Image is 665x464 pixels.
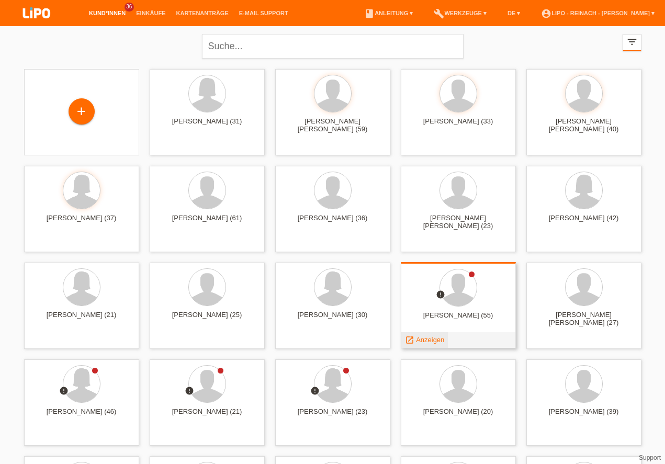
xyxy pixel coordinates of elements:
[541,8,551,19] i: account_circle
[416,336,444,344] span: Anzeigen
[284,117,382,134] div: [PERSON_NAME] [PERSON_NAME] (59)
[158,408,256,424] div: [PERSON_NAME] (21)
[535,311,633,327] div: [PERSON_NAME] [PERSON_NAME] (27)
[32,311,131,327] div: [PERSON_NAME] (21)
[626,36,638,48] i: filter_list
[535,408,633,424] div: [PERSON_NAME] (39)
[10,21,63,29] a: LIPO pay
[131,10,171,16] a: Einkäufe
[185,386,194,395] i: error
[202,34,464,59] input: Suche...
[409,408,508,424] div: [PERSON_NAME] (20)
[359,10,418,16] a: bookAnleitung ▾
[502,10,525,16] a: DE ▾
[639,454,661,461] a: Support
[409,117,508,134] div: [PERSON_NAME] (33)
[32,214,131,231] div: [PERSON_NAME] (37)
[310,386,320,395] i: error
[310,386,320,397] div: Zurückgewiesen
[284,408,382,424] div: [PERSON_NAME] (23)
[535,117,633,134] div: [PERSON_NAME] [PERSON_NAME] (40)
[405,336,445,344] a: launch Anzeigen
[434,8,444,19] i: build
[436,290,445,299] i: error
[535,214,633,231] div: [PERSON_NAME] (42)
[409,214,508,231] div: [PERSON_NAME] [PERSON_NAME] (23)
[84,10,131,16] a: Kund*innen
[158,311,256,327] div: [PERSON_NAME] (25)
[436,290,445,301] div: Zurückgewiesen
[284,214,382,231] div: [PERSON_NAME] (36)
[69,103,94,120] div: Kund*in hinzufügen
[158,214,256,231] div: [PERSON_NAME] (61)
[59,386,69,395] i: error
[234,10,294,16] a: E-Mail Support
[429,10,492,16] a: buildWerkzeuge ▾
[185,386,194,397] div: Zurückgewiesen
[59,386,69,397] div: Zurückgewiesen
[405,335,414,345] i: launch
[158,117,256,134] div: [PERSON_NAME] (31)
[536,10,660,16] a: account_circleLIPO - Reinach - [PERSON_NAME] ▾
[364,8,375,19] i: book
[125,3,134,12] span: 36
[284,311,382,327] div: [PERSON_NAME] (30)
[171,10,234,16] a: Kartenanträge
[32,408,131,424] div: [PERSON_NAME] (46)
[409,311,508,328] div: [PERSON_NAME] (55)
